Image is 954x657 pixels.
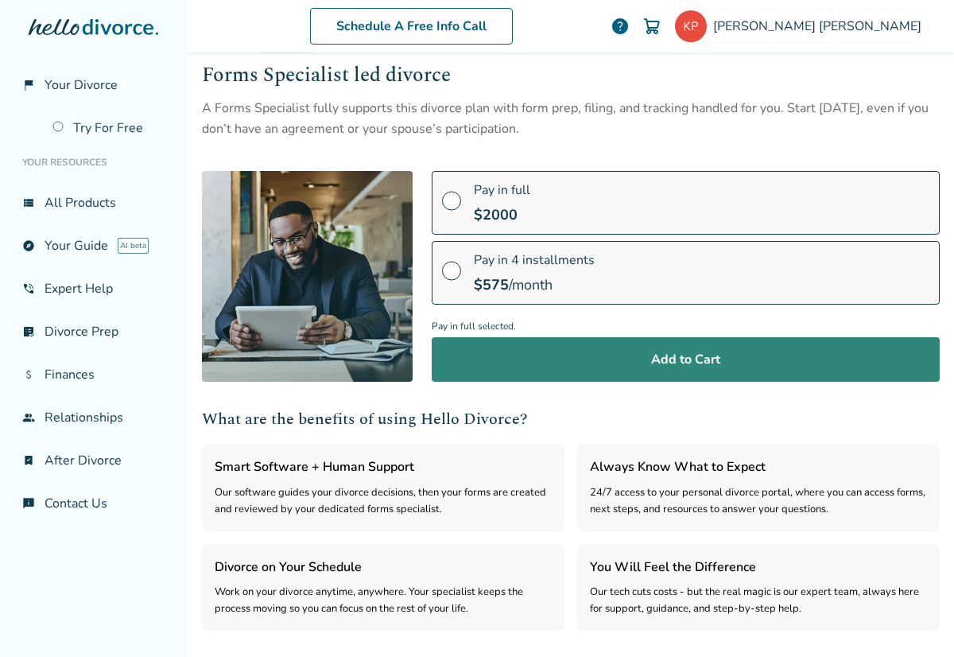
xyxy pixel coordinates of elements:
span: Your Divorce [45,76,118,94]
span: $ 575 [474,275,509,294]
iframe: Chat Widget [874,581,954,657]
a: attach_moneyFinances [13,356,174,393]
div: Our software guides your divorce decisions, then your forms are created and reviewed by your dedi... [215,484,552,519]
span: $ 2000 [474,205,518,224]
span: explore [22,239,35,252]
a: view_listAll Products [13,185,174,221]
div: /month [474,275,595,294]
span: chat_info [22,497,35,510]
span: view_list [22,196,35,209]
div: Our tech cuts costs - but the real magic is our expert team, always here for support, guidance, a... [590,584,927,618]
span: list_alt_check [22,325,35,338]
div: Work on your divorce anytime, anywhere. Your specialist keeps the process moving so you can focus... [215,584,552,618]
a: bookmark_checkAfter Divorce [13,442,174,479]
span: [PERSON_NAME] [PERSON_NAME] [713,17,928,35]
span: Pay in full selected. [432,316,940,337]
a: groupRelationships [13,399,174,436]
h2: Forms Specialist led divorce [202,61,940,91]
img: Cart [642,17,661,36]
div: A Forms Specialist fully supports this divorce plan with form prep, filing, and tracking handled ... [202,98,940,140]
span: Pay in 4 installments [474,251,595,269]
h3: Divorce on Your Schedule [215,557,552,577]
span: Pay in full [474,181,530,199]
span: group [22,411,35,424]
a: Try For Free [43,110,174,146]
a: flag_2Your Divorce [13,67,174,103]
a: list_alt_checkDivorce Prep [13,313,174,350]
a: Schedule A Free Info Call [310,8,513,45]
a: chat_infoContact Us [13,485,174,522]
img: gail+kelly@blueskiesmediation.com [675,10,707,42]
button: Add to Cart [432,337,940,382]
a: phone_in_talkExpert Help [13,270,174,307]
a: exploreYour GuideAI beta [13,227,174,264]
h3: You Will Feel the Difference [590,557,927,577]
div: 24/7 access to your personal divorce portal, where you can access forms, next steps, and resource... [590,484,927,519]
a: help [611,17,630,36]
span: bookmark_check [22,454,35,467]
h3: Smart Software + Human Support [215,457,552,477]
img: [object Object] [202,171,413,382]
h3: Always Know What to Expect [590,457,927,477]
span: flag_2 [22,79,35,91]
span: attach_money [22,368,35,381]
span: phone_in_talk [22,282,35,295]
span: AI beta [118,238,149,254]
h2: What are the benefits of using Hello Divorce? [202,407,940,431]
li: Your Resources [13,146,174,178]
